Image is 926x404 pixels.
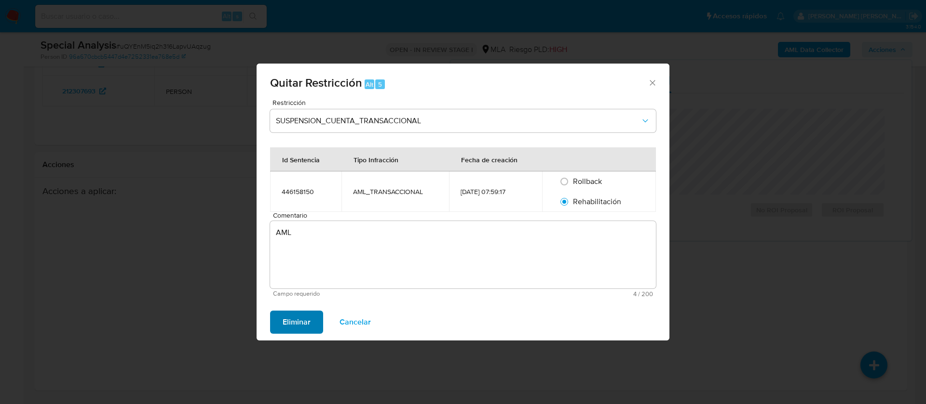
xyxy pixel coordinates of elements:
div: AML_TRANSACCIONAL [353,187,437,196]
button: Cerrar ventana [648,78,656,87]
span: Campo requerido [273,290,463,297]
span: Máximo 200 caracteres [463,291,653,297]
div: Fecha de creación [449,148,529,171]
span: Rehabilitación [573,196,621,207]
span: Alt [366,80,373,89]
span: Quitar Restricción [270,74,362,91]
span: Restricción [272,99,658,106]
button: Restriction [270,109,656,132]
span: Eliminar [283,312,311,333]
span: 5 [378,80,382,89]
button: Eliminar [270,311,323,334]
textarea: AML [270,221,656,288]
div: Tipo Infracción [342,148,410,171]
span: SUSPENSION_CUENTA_TRANSACCIONAL [276,116,640,126]
div: 446158150 [282,187,330,196]
div: Id Sentencia [271,148,331,171]
span: Comentario [273,212,659,219]
button: Cancelar [327,311,383,334]
div: [DATE] 07:59:17 [461,187,531,196]
span: Cancelar [340,312,371,333]
span: Rollback [573,176,602,187]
